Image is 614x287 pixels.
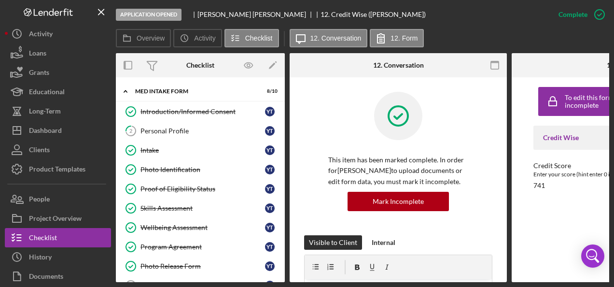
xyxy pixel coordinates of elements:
[29,228,57,250] div: Checklist
[372,235,395,250] div: Internal
[5,101,111,121] button: Long-Term
[310,34,362,42] label: 12. Conversation
[129,128,132,134] tspan: 2
[140,224,265,231] div: Wellbeing Assessment
[265,145,275,155] div: Y T
[140,127,265,135] div: Personal Profile
[29,101,61,123] div: Long-Term
[245,34,273,42] label: Checklist
[5,189,111,209] button: People
[121,102,280,121] a: Introduction/Informed ConsentYT
[121,179,280,199] a: Proof of Eligibility StatusYT
[116,9,181,21] div: Application Opened
[186,61,214,69] div: Checklist
[29,63,49,85] div: Grants
[373,61,424,69] div: 12. Conversation
[121,160,280,179] a: Photo IdentificationYT
[197,11,314,18] div: [PERSON_NAME] [PERSON_NAME]
[321,11,426,18] div: 12. Credit Wise ([PERSON_NAME])
[140,166,265,173] div: Photo Identification
[121,141,280,160] a: IntakeYT
[173,29,222,47] button: Activity
[140,243,265,251] div: Program Agreement
[265,203,275,213] div: Y T
[533,182,545,189] div: 741
[265,223,275,232] div: Y T
[140,262,265,270] div: Photo Release Form
[5,159,111,179] button: Product Templates
[121,218,280,237] a: Wellbeing AssessmentYT
[5,228,111,247] button: Checklist
[5,247,111,267] button: History
[391,34,418,42] label: 12. Form
[558,5,587,24] div: Complete
[5,209,111,228] button: Project Overview
[309,235,357,250] div: Visible to Client
[29,247,52,269] div: History
[5,43,111,63] button: Loans
[5,82,111,101] button: Educational
[5,140,111,159] button: Clients
[29,209,82,230] div: Project Overview
[265,107,275,116] div: Y T
[328,155,468,187] p: This item has been marked complete. In order for [PERSON_NAME] to upload documents or edit form d...
[29,82,65,104] div: Educational
[304,235,362,250] button: Visible to Client
[140,204,265,212] div: Skills Assessment
[121,199,280,218] a: Skills AssessmentYT
[290,29,368,47] button: 12. Conversation
[224,29,279,47] button: Checklist
[373,192,424,211] div: Mark Incomplete
[370,29,424,47] button: 12. Form
[121,257,280,276] a: Photo Release FormYT
[5,24,111,43] button: Activity
[265,242,275,252] div: Y T
[348,192,449,211] button: Mark Incomplete
[5,63,111,82] button: Grants
[121,121,280,141] a: 2Personal ProfileYT
[29,189,50,211] div: People
[135,88,253,94] div: MED Intake Form
[121,237,280,257] a: Program AgreementYT
[265,126,275,136] div: Y T
[265,165,275,174] div: Y T
[5,267,111,286] button: Documents
[581,244,604,268] div: Open Intercom Messenger
[29,24,53,46] div: Activity
[140,108,265,115] div: Introduction/Informed Consent
[367,235,400,250] button: Internal
[29,43,46,65] div: Loans
[265,261,275,271] div: Y T
[140,185,265,193] div: Proof of Eligibility Status
[137,34,165,42] label: Overview
[5,121,111,140] button: Dashboard
[29,159,85,181] div: Product Templates
[265,184,275,194] div: Y T
[29,121,62,143] div: Dashboard
[116,29,171,47] button: Overview
[260,88,278,94] div: 8 / 10
[549,5,609,24] button: Complete
[29,140,50,162] div: Clients
[140,146,265,154] div: Intake
[194,34,215,42] label: Activity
